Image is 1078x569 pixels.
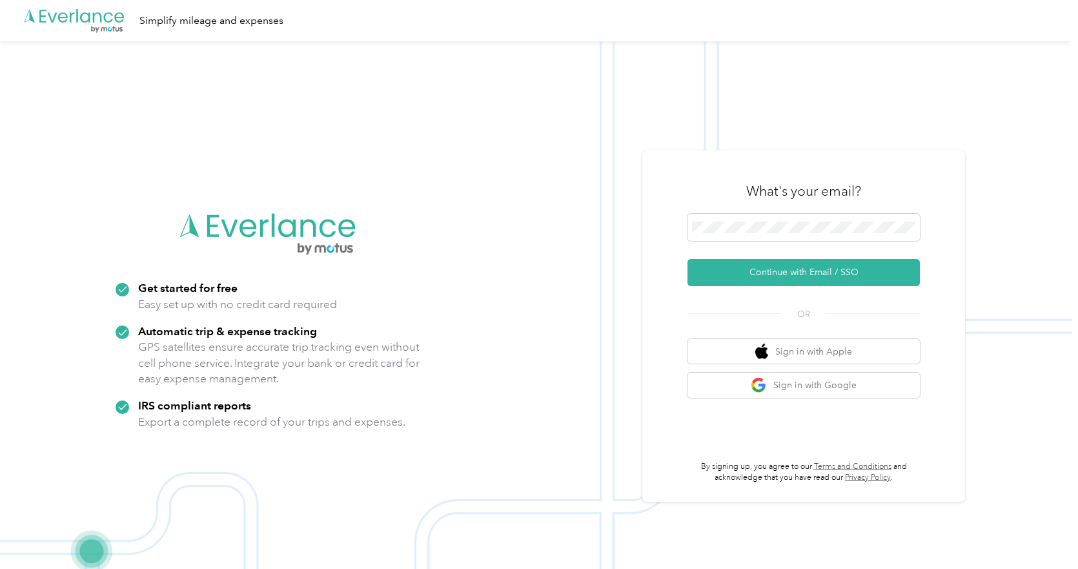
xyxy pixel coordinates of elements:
[139,13,283,29] div: Simplify mileage and expenses
[687,461,920,484] p: By signing up, you agree to our and acknowledge that you have read our .
[746,182,861,200] h3: What's your email?
[781,307,826,321] span: OR
[687,373,920,398] button: google logoSign in with Google
[687,259,920,286] button: Continue with Email / SSO
[138,414,405,430] p: Export a complete record of your trips and expenses.
[755,344,768,360] img: apple logo
[138,296,337,313] p: Easy set up with no credit card required
[138,324,317,338] strong: Automatic trip & expense tracking
[138,281,238,295] strong: Get started for free
[751,377,767,393] img: google logo
[138,339,420,387] p: GPS satellites ensure accurate trip tracking even without cell phone service. Integrate your bank...
[814,462,891,471] a: Terms and Conditions
[845,473,891,482] a: Privacy Policy
[138,398,251,412] strong: IRS compliant reports
[687,339,920,364] button: apple logoSign in with Apple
